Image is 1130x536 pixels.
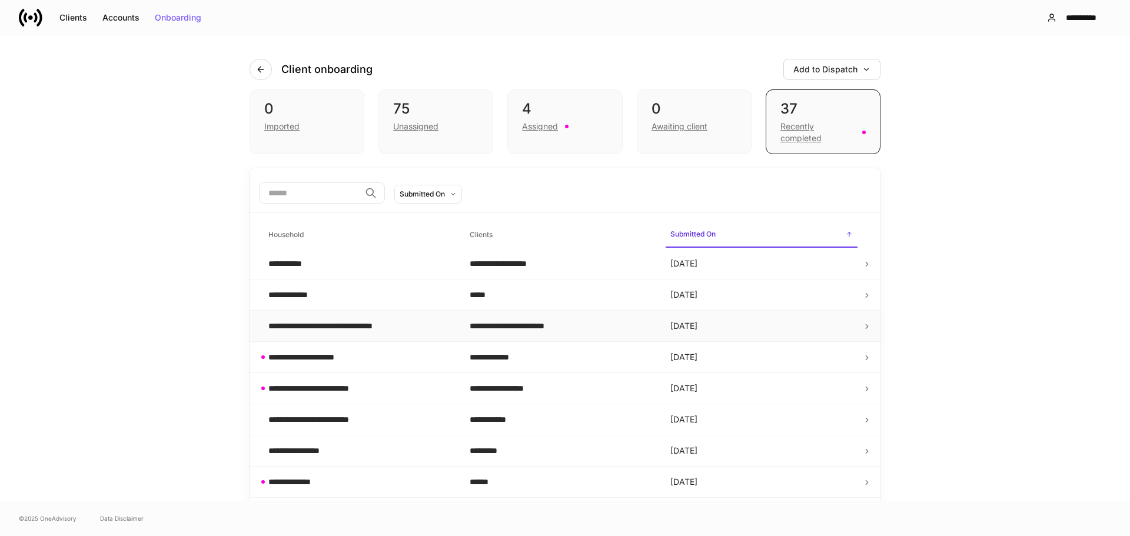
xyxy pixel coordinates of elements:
div: Recently completed [780,121,855,144]
div: Onboarding [155,14,201,22]
span: Clients [465,223,657,247]
button: Submitted On [394,185,462,204]
td: [DATE] [661,467,862,498]
div: 4 [522,99,607,118]
button: Accounts [95,8,147,27]
td: [DATE] [661,404,862,435]
div: 0Awaiting client [637,89,752,154]
h4: Client onboarding [281,62,373,76]
h6: Submitted On [670,228,716,239]
div: 0 [652,99,737,118]
div: Assigned [522,121,558,132]
div: 0 [264,99,350,118]
div: 75Unassigned [378,89,493,154]
td: [DATE] [661,373,862,404]
a: Data Disclaimer [100,514,144,523]
div: Imported [264,121,300,132]
div: Submitted On [400,188,445,199]
td: [DATE] [661,342,862,373]
button: Add to Dispatch [783,59,880,80]
td: [DATE] [661,279,862,311]
td: [DATE] [661,498,862,529]
div: Unassigned [393,121,438,132]
button: Onboarding [147,8,209,27]
td: [DATE] [661,435,862,467]
span: © 2025 OneAdvisory [19,514,77,523]
td: [DATE] [661,248,862,279]
div: Accounts [102,14,139,22]
div: 37Recently completed [766,89,880,154]
h6: Clients [470,229,493,240]
span: Household [264,223,456,247]
td: [DATE] [661,311,862,342]
div: Add to Dispatch [793,65,870,74]
button: Clients [52,8,95,27]
div: 37 [780,99,866,118]
div: 75 [393,99,478,118]
div: Awaiting client [652,121,707,132]
h6: Household [268,229,304,240]
div: Clients [59,14,87,22]
div: 4Assigned [507,89,622,154]
span: Submitted On [666,222,858,248]
div: 0Imported [250,89,364,154]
